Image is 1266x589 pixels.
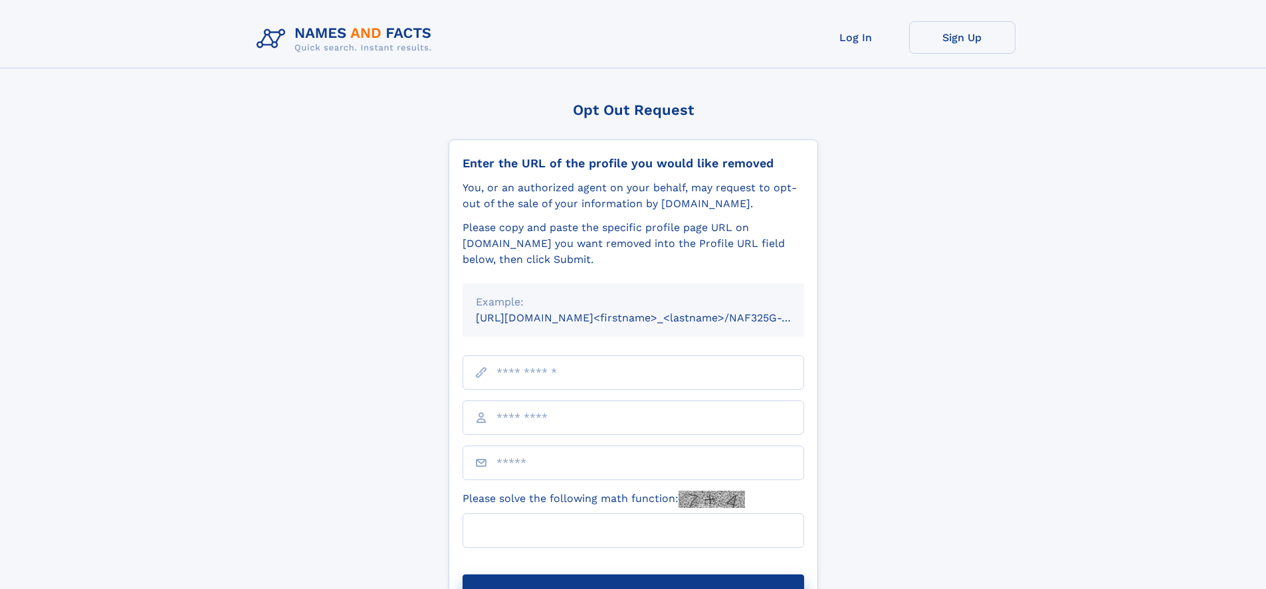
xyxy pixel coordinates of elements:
[449,102,818,118] div: Opt Out Request
[803,21,909,54] a: Log In
[251,21,443,57] img: Logo Names and Facts
[909,21,1015,54] a: Sign Up
[463,491,745,508] label: Please solve the following math function:
[463,220,804,268] div: Please copy and paste the specific profile page URL on [DOMAIN_NAME] you want removed into the Pr...
[463,156,804,171] div: Enter the URL of the profile you would like removed
[476,294,791,310] div: Example:
[463,180,804,212] div: You, or an authorized agent on your behalf, may request to opt-out of the sale of your informatio...
[476,311,829,324] small: [URL][DOMAIN_NAME]<firstname>_<lastname>/NAF325G-xxxxxxxx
